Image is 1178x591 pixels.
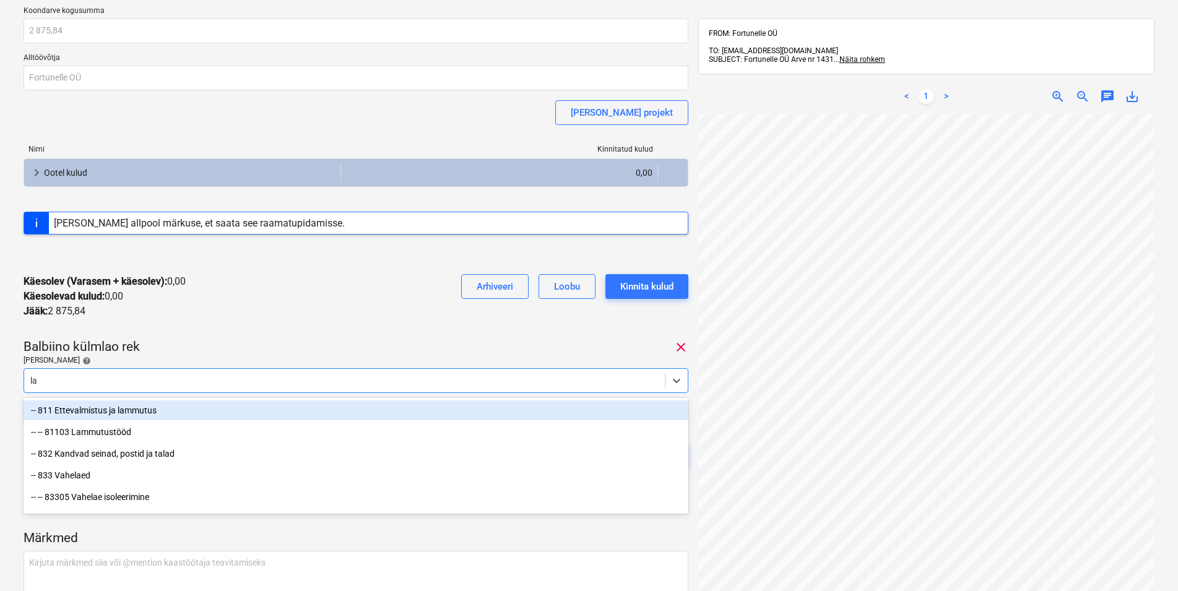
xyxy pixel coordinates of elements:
[554,278,580,295] div: Loobu
[571,105,673,121] div: [PERSON_NAME] projekt
[919,89,933,104] a: Page 1 is your current page
[477,278,513,295] div: Arhiveeri
[709,55,834,64] span: SUBJECT: Fortunelle OÜ Arve nr 1431
[1075,89,1090,104] span: zoom_out
[24,274,186,289] p: 0,00
[24,289,123,304] p: 0,00
[24,509,688,528] div: -- -- 83406 Evak trepid_2 restastet 270x1000 mm+ platvorm 1200x1600 mm+käsipuu_paigaldusega
[938,89,953,104] a: Next page
[1050,89,1065,104] span: zoom_in
[620,278,673,295] div: Kinnita kulud
[24,66,688,90] input: Alltöövõtja
[461,274,529,299] button: Arhiveeri
[834,55,885,64] span: ...
[24,290,105,302] strong: Käesolevad kulud :
[80,356,91,365] span: help
[24,422,688,442] div: -- -- 81103 Lammutustööd
[839,55,885,64] span: Näita rohkem
[1125,89,1140,104] span: save_alt
[24,444,688,464] div: -- 832 Kandvad seinad, postid ja talad
[24,356,688,366] div: [PERSON_NAME]
[24,19,688,43] input: Koondarve kogusumma
[709,29,777,38] span: FROM: Fortunelle OÜ
[605,274,688,299] button: Kinnita kulud
[24,275,167,287] strong: Käesolev (Varasem + käesolev) :
[539,274,595,299] button: Loobu
[341,145,659,153] div: Kinnitatud kulud
[54,217,345,229] div: [PERSON_NAME] allpool märkuse, et saata see raamatupidamisse.
[346,163,652,183] div: 0,00
[24,305,48,317] strong: Jääk :
[673,340,688,355] span: clear
[24,400,688,420] div: -- 811 Ettevalmistus ja lammutus
[24,304,85,319] p: 2 875,84
[24,487,688,507] div: -- -- 83305 Vahelae isoleerimine
[24,53,688,66] p: Alltöövõtja
[24,530,688,547] p: Märkmed
[24,6,688,19] p: Koondarve kogusumma
[29,165,44,180] span: keyboard_arrow_right
[899,89,914,104] a: Previous page
[1100,89,1115,104] span: chat
[709,46,838,55] span: TO: [EMAIL_ADDRESS][DOMAIN_NAME]
[24,145,341,153] div: Nimi
[1116,532,1178,591] iframe: Chat Widget
[44,163,336,183] div: Ootel kulud
[24,339,140,356] p: Balbiino külmlao rek
[555,100,688,125] button: [PERSON_NAME] projekt
[24,465,688,485] div: -- 833 Vahelaed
